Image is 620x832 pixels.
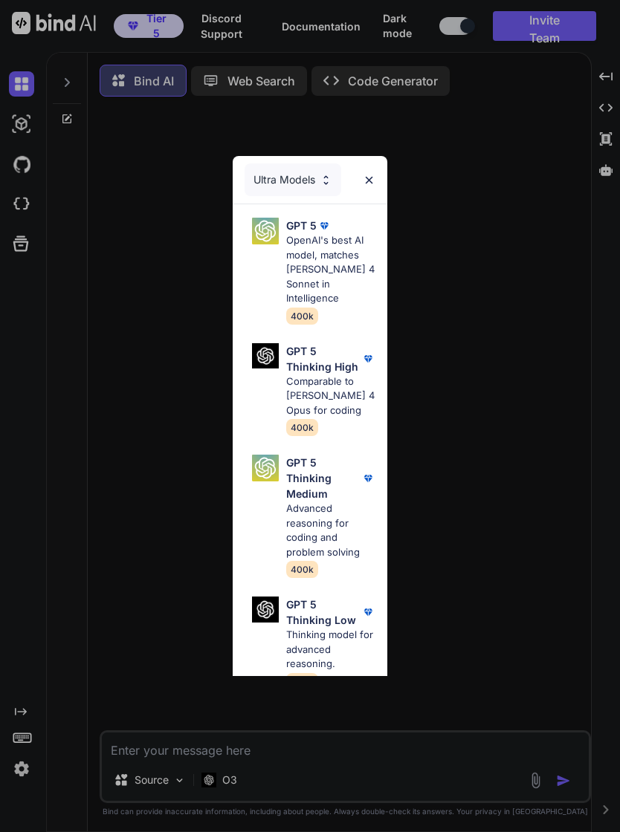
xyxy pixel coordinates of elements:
[286,343,361,374] p: GPT 5 Thinking High
[252,218,279,244] img: Pick Models
[286,561,318,578] span: 400k
[361,605,375,620] img: premium
[286,218,317,233] p: GPT 5
[361,351,375,366] img: premium
[317,218,332,233] img: premium
[286,374,376,418] p: Comparable to [PERSON_NAME] 4 Opus for coding
[320,174,332,186] img: Pick Models
[252,343,279,369] img: Pick Models
[286,673,318,690] span: 400k
[245,163,341,196] div: Ultra Models
[286,501,376,559] p: Advanced reasoning for coding and problem solving
[286,308,318,325] span: 400k
[252,597,279,623] img: Pick Models
[252,455,279,481] img: Pick Models
[286,233,376,306] p: OpenAI's best AI model, matches [PERSON_NAME] 4 Sonnet in Intelligence
[286,419,318,436] span: 400k
[286,628,376,672] p: Thinking model for advanced reasoning.
[361,471,375,486] img: premium
[286,455,361,501] p: GPT 5 Thinking Medium
[363,174,375,186] img: close
[286,597,361,628] p: GPT 5 Thinking Low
